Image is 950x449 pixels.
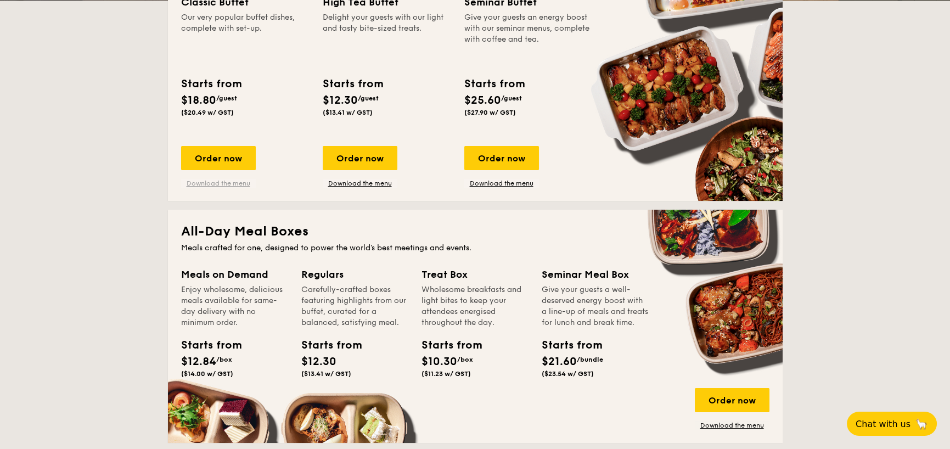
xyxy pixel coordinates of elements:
[181,76,241,92] div: Starts from
[421,355,457,368] span: $10.30
[695,388,769,412] div: Order now
[181,337,231,353] div: Starts from
[301,370,351,378] span: ($13.41 w/ GST)
[181,179,256,188] a: Download the menu
[542,284,649,328] div: Give your guests a well-deserved energy boost with a line-up of meals and treats for lunch and br...
[181,370,233,378] span: ($14.00 w/ GST)
[501,94,522,102] span: /guest
[301,284,408,328] div: Carefully-crafted boxes featuring highlights from our buffet, curated for a balanced, satisfying ...
[181,267,288,282] div: Meals on Demand
[323,94,358,107] span: $12.30
[358,94,379,102] span: /guest
[464,179,539,188] a: Download the menu
[464,146,539,170] div: Order now
[323,12,451,67] div: Delight your guests with our light and tasty bite-sized treats.
[181,243,769,254] div: Meals crafted for one, designed to power the world's best meetings and events.
[695,421,769,430] a: Download the menu
[856,419,910,429] span: Chat with us
[181,355,216,368] span: $12.84
[323,109,373,116] span: ($13.41 w/ GST)
[542,355,577,368] span: $21.60
[542,370,594,378] span: ($23.54 w/ GST)
[181,223,769,240] h2: All-Day Meal Boxes
[421,370,471,378] span: ($11.23 w/ GST)
[542,337,591,353] div: Starts from
[181,12,310,67] div: Our very popular buffet dishes, complete with set-up.
[301,267,408,282] div: Regulars
[301,355,336,368] span: $12.30
[577,356,603,363] span: /bundle
[216,356,232,363] span: /box
[421,284,529,328] div: Wholesome breakfasts and light bites to keep your attendees energised throughout the day.
[323,179,397,188] a: Download the menu
[216,94,237,102] span: /guest
[421,267,529,282] div: Treat Box
[181,109,234,116] span: ($20.49 w/ GST)
[323,76,383,92] div: Starts from
[915,418,928,430] span: 🦙
[421,337,471,353] div: Starts from
[181,94,216,107] span: $18.80
[464,12,593,67] div: Give your guests an energy boost with our seminar menus, complete with coffee and tea.
[181,284,288,328] div: Enjoy wholesome, delicious meals available for same-day delivery with no minimum order.
[464,76,524,92] div: Starts from
[301,337,351,353] div: Starts from
[181,146,256,170] div: Order now
[464,109,516,116] span: ($27.90 w/ GST)
[847,412,937,436] button: Chat with us🦙
[542,267,649,282] div: Seminar Meal Box
[457,356,473,363] span: /box
[464,94,501,107] span: $25.60
[323,146,397,170] div: Order now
